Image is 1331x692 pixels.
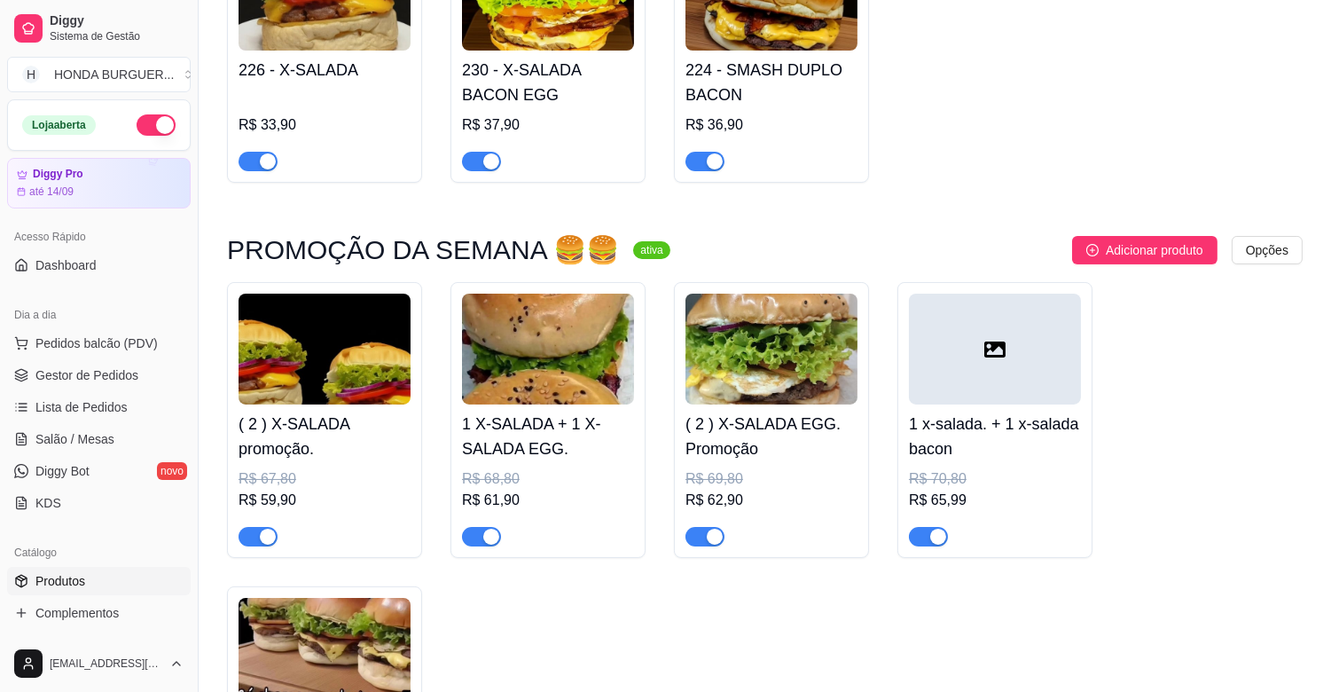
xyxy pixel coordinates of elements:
h4: 230 - X-SALADA BACON EGG [462,58,634,107]
div: R$ 67,80 [239,468,411,490]
a: Lista de Pedidos [7,393,191,421]
img: product-image [462,294,634,405]
div: Loja aberta [22,115,96,135]
span: KDS [35,494,61,512]
span: plus-circle [1086,244,1099,256]
button: Pedidos balcão (PDV) [7,329,191,358]
a: Diggy Botnovo [7,457,191,485]
div: HONDA BURGUER ... [54,66,174,83]
div: Acesso Rápido [7,223,191,251]
a: Gestor de Pedidos [7,361,191,389]
div: R$ 70,80 [909,468,1081,490]
img: product-image [239,294,411,405]
div: R$ 65,99 [909,490,1081,511]
div: R$ 37,90 [462,114,634,136]
h4: 226 - X-SALADA [239,58,411,83]
a: Salão / Mesas [7,425,191,453]
h3: PROMOÇÃO DA SEMANA 🍔🍔 [227,240,619,261]
button: Adicionar produto [1072,236,1217,264]
span: Complementos [35,604,119,622]
span: Sistema de Gestão [50,29,184,43]
article: Diggy Pro [33,168,83,181]
button: Opções [1232,236,1303,264]
span: Diggy Bot [35,462,90,480]
h4: ( 2 ) X-SALADA promoção. [239,412,411,461]
div: R$ 68,80 [462,468,634,490]
h4: 1 X-SALADA + 1 X-SALADA EGG. [462,412,634,461]
button: Alterar Status [137,114,176,136]
img: product-image [685,294,857,405]
a: Diggy Proaté 14/09 [7,158,191,208]
a: DiggySistema de Gestão [7,7,191,50]
a: Produtos [7,567,191,595]
div: R$ 59,90 [239,490,411,511]
span: Diggy [50,13,184,29]
div: R$ 61,90 [462,490,634,511]
div: R$ 33,90 [239,114,411,136]
span: Adicionar produto [1106,240,1203,260]
span: Pedidos balcão (PDV) [35,334,158,352]
span: H [22,66,40,83]
button: Select a team [7,57,191,92]
span: Lista de Pedidos [35,398,128,416]
div: Dia a dia [7,301,191,329]
span: [EMAIL_ADDRESS][DOMAIN_NAME] [50,657,162,671]
span: Salão / Mesas [35,430,114,448]
a: Complementos [7,599,191,627]
div: R$ 69,80 [685,468,857,490]
div: Catálogo [7,539,191,567]
div: R$ 62,90 [685,490,857,511]
h4: 1 x-salada. + 1 x-salada bacon [909,412,1081,461]
button: [EMAIL_ADDRESS][DOMAIN_NAME] [7,642,191,685]
h4: 224 - SMASH DUPLO BACON [685,58,857,107]
span: Produtos [35,572,85,590]
a: Dashboard [7,251,191,279]
span: Opções [1246,240,1288,260]
sup: ativa [633,241,669,259]
span: Dashboard [35,256,97,274]
article: até 14/09 [29,185,74,199]
a: KDS [7,489,191,517]
span: Gestor de Pedidos [35,366,138,384]
div: R$ 36,90 [685,114,857,136]
h4: ( 2 ) X-SALADA EGG. Promoção [685,412,857,461]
